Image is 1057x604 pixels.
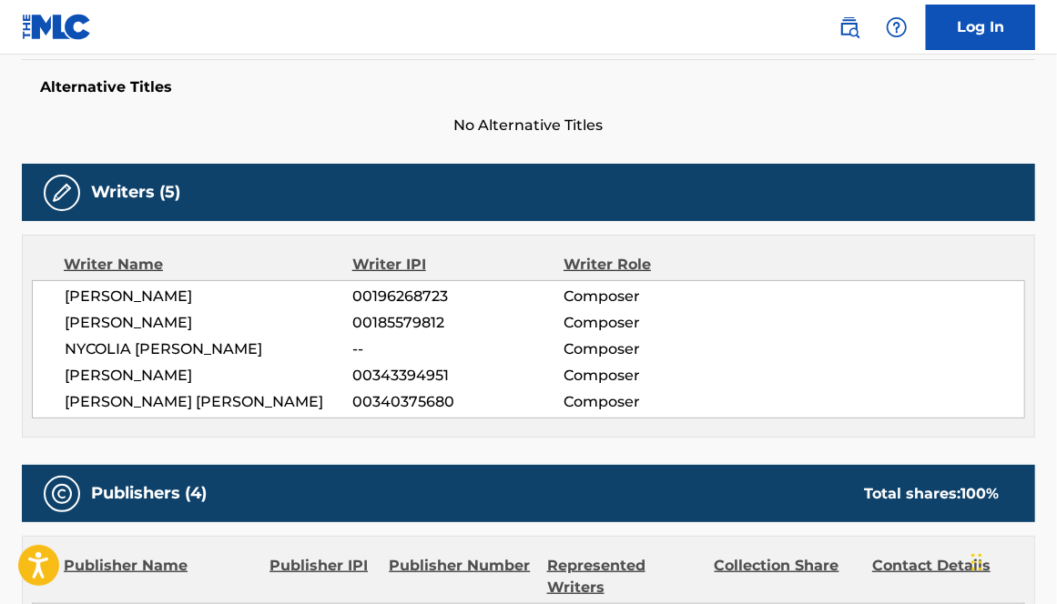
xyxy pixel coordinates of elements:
[51,182,73,204] img: Writers
[864,483,999,505] div: Total shares:
[564,286,756,307] span: Composer
[352,312,564,334] span: 00185579812
[64,254,352,276] div: Writer Name
[91,182,180,203] h5: Writers (5)
[960,485,999,502] span: 100 %
[352,391,564,413] span: 00340375680
[352,254,564,276] div: Writer IPI
[269,555,375,599] div: Publisher IPI
[65,312,352,334] span: [PERSON_NAME]
[872,555,1016,599] div: Contact Details
[838,16,860,38] img: search
[966,517,1057,604] iframe: Chat Widget
[564,338,756,360] span: Composer
[547,555,701,599] div: Represented Writers
[352,286,564,307] span: 00196268723
[91,483,207,504] h5: Publishers (4)
[65,286,352,307] span: [PERSON_NAME]
[564,312,756,334] span: Composer
[715,555,859,599] div: Collection Share
[51,483,73,505] img: Publishers
[886,16,908,38] img: help
[564,254,756,276] div: Writer Role
[65,391,352,413] span: [PERSON_NAME] [PERSON_NAME]
[926,5,1035,50] a: Log In
[831,9,868,45] a: Public Search
[352,365,564,387] span: 00343394951
[564,365,756,387] span: Composer
[971,535,982,589] div: Drag
[389,555,533,599] div: Publisher Number
[22,14,92,40] img: MLC Logo
[352,338,564,360] span: --
[65,338,352,360] span: NYCOLIA [PERSON_NAME]
[40,78,1017,96] h5: Alternative Titles
[65,365,352,387] span: [PERSON_NAME]
[879,9,915,45] div: Help
[564,391,756,413] span: Composer
[64,555,256,599] div: Publisher Name
[22,115,1035,136] span: No Alternative Titles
